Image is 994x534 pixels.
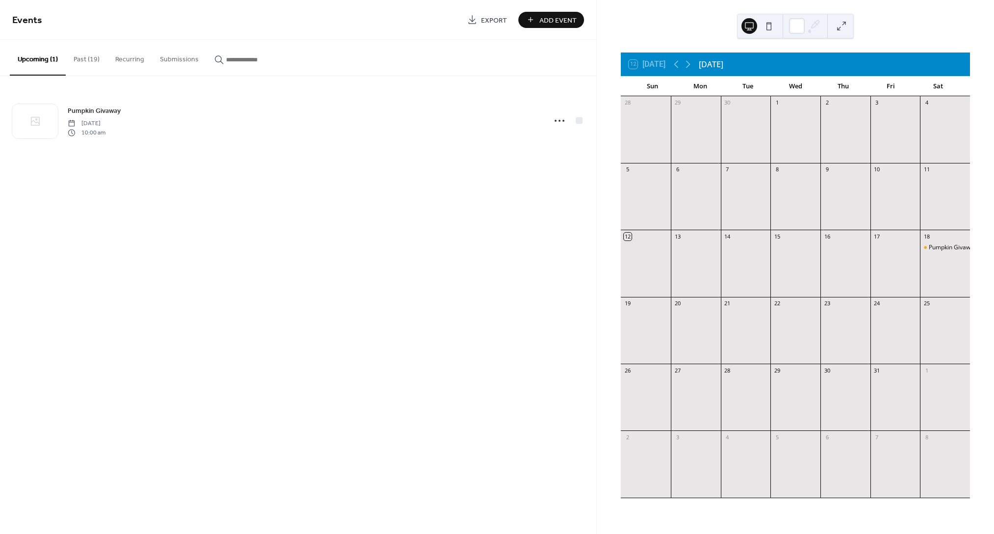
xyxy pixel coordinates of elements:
div: 5 [773,433,781,441]
div: 18 [923,233,930,240]
button: Add Event [518,12,584,28]
div: 7 [873,433,881,441]
button: Recurring [107,40,152,75]
div: 8 [923,433,930,441]
div: 8 [773,166,781,173]
div: 7 [724,166,731,173]
div: 26 [624,367,631,374]
div: 28 [724,367,731,374]
div: 17 [873,233,881,240]
div: 3 [674,433,681,441]
div: 1 [773,99,781,107]
div: 3 [873,99,881,107]
span: 10:00 am [68,128,105,137]
span: Export [481,15,507,26]
span: Add Event [539,15,577,26]
div: Mon [676,77,724,96]
div: 30 [823,367,831,374]
div: 1 [923,367,930,374]
div: Wed [772,77,819,96]
div: 11 [923,166,930,173]
a: Export [460,12,514,28]
div: 5 [624,166,631,173]
div: 6 [674,166,681,173]
div: 9 [823,166,831,173]
div: 21 [724,300,731,307]
div: 24 [873,300,881,307]
div: 31 [873,367,881,374]
div: 2 [624,433,631,441]
div: Pumpkin Givaway [929,243,977,252]
div: 29 [674,99,681,107]
div: 2 [823,99,831,107]
button: Submissions [152,40,206,75]
div: 4 [923,99,930,107]
div: 27 [674,367,681,374]
div: Thu [819,77,867,96]
div: 16 [823,233,831,240]
div: [DATE] [699,58,723,70]
div: 30 [724,99,731,107]
div: Sun [629,77,676,96]
div: Pumpkin Givaway [920,243,970,252]
div: 14 [724,233,731,240]
div: 12 [624,233,631,240]
div: 10 [873,166,881,173]
div: 29 [773,367,781,374]
div: Sat [915,77,962,96]
div: 20 [674,300,681,307]
div: Tue [724,77,771,96]
button: Past (19) [66,40,107,75]
div: 23 [823,300,831,307]
div: 19 [624,300,631,307]
div: 22 [773,300,781,307]
span: Events [12,11,42,30]
div: 4 [724,433,731,441]
span: Pumpkin Givaway [68,106,121,116]
div: 25 [923,300,930,307]
div: 15 [773,233,781,240]
div: 13 [674,233,681,240]
div: Fri [867,77,915,96]
span: [DATE] [68,119,105,128]
div: 28 [624,99,631,107]
a: Pumpkin Givaway [68,105,121,116]
div: 6 [823,433,831,441]
button: Upcoming (1) [10,40,66,76]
